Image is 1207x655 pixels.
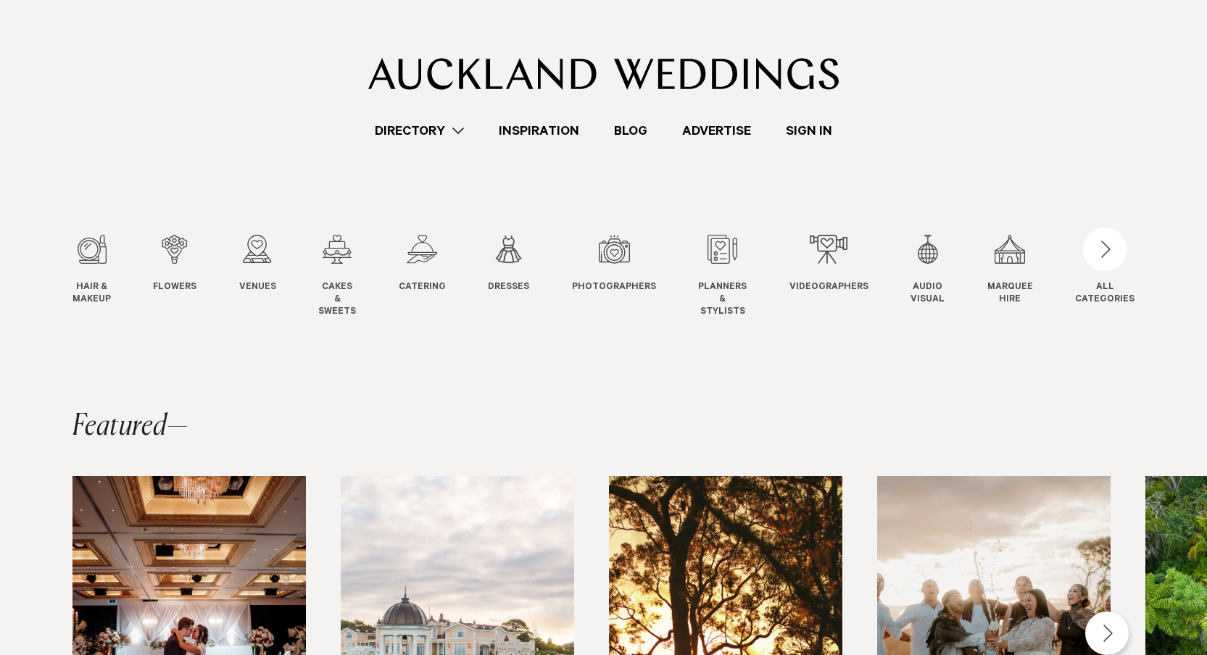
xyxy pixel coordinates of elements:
[72,235,140,318] swiper-slide: 1 / 12
[153,235,225,318] swiper-slide: 2 / 12
[789,235,897,318] swiper-slide: 9 / 12
[789,282,868,294] span: Videographers
[572,235,656,294] a: Photographers
[153,282,196,294] span: Flowers
[911,282,945,306] span: Audio Visual
[72,412,188,441] h2: Featured
[488,235,558,318] swiper-slide: 6 / 12
[72,282,111,306] span: Hair & Makeup
[768,121,850,141] a: Sign In
[239,282,276,294] span: Venues
[399,282,446,294] span: Catering
[987,235,1062,318] swiper-slide: 11 / 12
[698,235,776,318] swiper-slide: 8 / 12
[488,282,529,294] span: Dresses
[987,282,1033,306] span: Marquee Hire
[1075,235,1135,303] button: ALLCATEGORIES
[488,235,529,294] a: Dresses
[153,235,196,294] a: Flowers
[698,282,747,318] span: Planners & Stylists
[357,121,481,141] a: Directory
[399,235,475,318] swiper-slide: 5 / 12
[572,282,656,294] span: Photographers
[318,235,356,318] a: Cakes & Sweets
[399,235,446,294] a: Catering
[789,235,868,294] a: Videographers
[665,121,768,141] a: Advertise
[318,282,356,318] span: Cakes & Sweets
[72,235,111,306] a: Hair & Makeup
[368,58,839,90] img: Auckland Weddings Logo
[318,235,385,318] swiper-slide: 4 / 12
[239,235,276,294] a: Venues
[481,121,597,141] a: Inspiration
[911,235,974,318] swiper-slide: 10 / 12
[239,235,305,318] swiper-slide: 3 / 12
[572,235,685,318] swiper-slide: 7 / 12
[987,235,1033,306] a: Marquee Hire
[911,235,945,306] a: Audio Visual
[597,121,665,141] a: Blog
[698,235,747,318] a: Planners & Stylists
[1075,282,1135,306] div: ALL CATEGORIES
